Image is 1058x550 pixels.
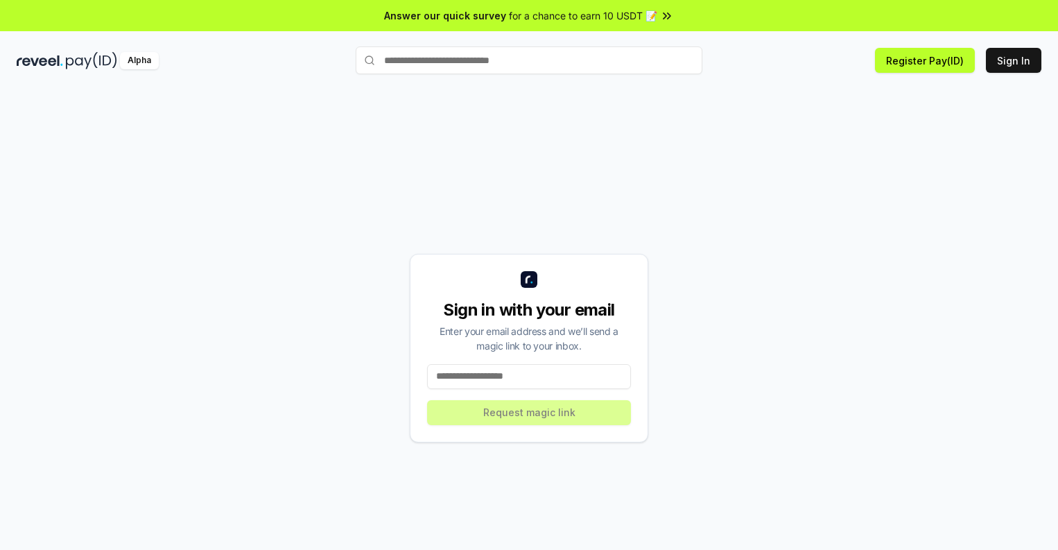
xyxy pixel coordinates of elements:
button: Sign In [986,48,1041,73]
span: Answer our quick survey [384,8,506,23]
div: Sign in with your email [427,299,631,321]
div: Enter your email address and we’ll send a magic link to your inbox. [427,324,631,353]
img: pay_id [66,52,117,69]
img: logo_small [521,271,537,288]
img: reveel_dark [17,52,63,69]
button: Register Pay(ID) [875,48,975,73]
span: for a chance to earn 10 USDT 📝 [509,8,657,23]
div: Alpha [120,52,159,69]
